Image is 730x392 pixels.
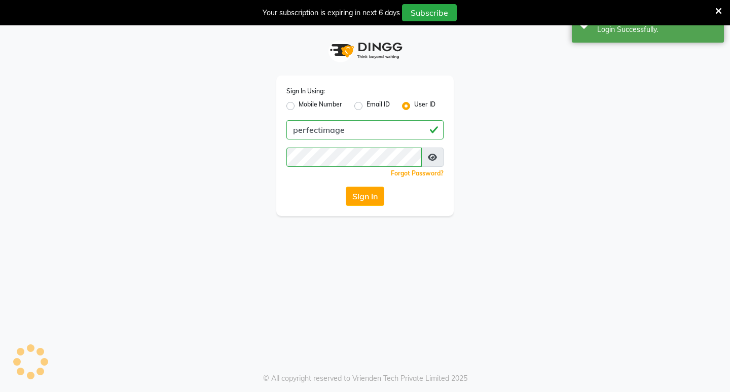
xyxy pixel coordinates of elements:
button: Subscribe [402,4,457,21]
button: Sign In [346,187,384,206]
label: Mobile Number [299,100,342,112]
label: Sign In Using: [286,87,325,96]
label: Email ID [367,100,390,112]
input: Username [286,120,444,139]
div: Login Successfully. [597,24,716,35]
a: Forgot Password? [391,169,444,177]
label: User ID [414,100,435,112]
div: Your subscription is expiring in next 6 days [263,8,400,18]
input: Username [286,148,422,167]
img: logo1.svg [324,35,406,65]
